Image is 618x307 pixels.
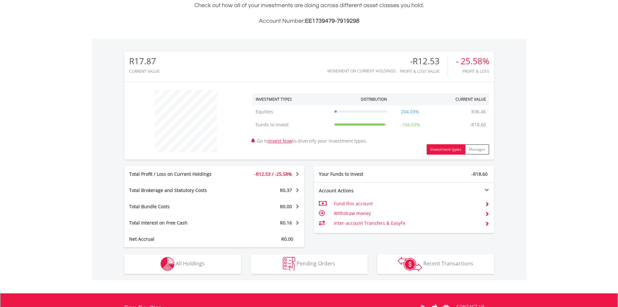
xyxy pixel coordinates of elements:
[129,69,160,73] div: CURRENT VALUE
[124,220,229,226] div: Total Interest on Free Cash
[281,236,293,242] span: R0.00
[468,105,489,118] td: R36.46
[297,260,335,267] span: Pending Orders
[334,199,479,209] td: Fund this account
[252,105,331,118] td: Equities
[465,144,489,155] button: Manager
[124,203,229,210] div: Total Bundle Costs
[124,254,241,274] button: All Holdings
[430,93,489,105] th: Current Value
[248,87,494,155] div: Go to to diversify your investment types.
[252,93,331,105] th: Investment Types
[390,118,430,131] td: -104.03%
[280,187,292,193] span: R0.37
[280,203,292,210] span: R0.00
[456,69,489,73] div: Profit & Loss
[280,220,292,226] span: R0.16
[361,96,387,102] div: Distribution
[124,236,229,242] div: Net Accrual
[268,138,292,144] a: Invest Now
[334,209,479,218] td: Withdraw money
[124,17,494,26] h3: Account Number:
[251,254,368,274] button: Pending Orders
[161,257,175,271] img: holdings-wht.png
[254,171,292,177] span: -R12.53 / -25.58%
[124,171,229,177] div: Total Profit / Loss on Current Holdings
[314,187,404,194] div: Account Actions
[124,1,494,26] div: Check out how all of your investments are doing across different asset classes you hold.
[390,105,430,118] td: 204.03%
[471,171,488,177] span: -R18.60
[252,118,331,131] td: Funds to Invest
[456,57,489,66] div: - 25.58%
[467,118,489,131] td: -R18.60
[377,254,494,274] button: Recent Transactions
[314,171,404,177] div: Your Funds to Invest
[124,187,229,194] div: Total Brokerage and Statutory Costs
[400,69,448,73] div: Profit & Loss Value
[427,144,465,155] button: Investment types
[283,257,295,271] img: pending_instructions-wht.png
[129,57,160,66] div: R17.87
[400,57,448,66] div: -R12.53
[334,218,479,228] td: Inter-account Transfers & EasyFx
[423,260,473,267] span: Recent Transactions
[176,260,205,267] span: All Holdings
[305,18,359,24] span: EE1739479-7919298
[327,69,396,73] div: Movement on Current Holdings:
[398,257,422,271] img: transactions-zar-wht.png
